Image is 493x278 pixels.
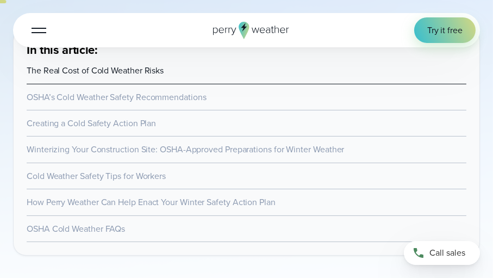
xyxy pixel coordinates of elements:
a: Try it free [414,17,476,43]
a: How Perry Weather Can Help Enact Your Winter Safety Action Plan [27,196,276,208]
a: OSHA’s Cold Weather Safety Recommendations [27,91,207,103]
span: Call sales [429,246,465,259]
a: Call sales [404,241,480,265]
a: Creating a Cold Safety Action Plan [27,117,156,129]
h3: In this article: [27,42,466,58]
a: The Real Cost of Cold Weather Risks [27,64,164,77]
a: Winterizing Your Construction Site: OSHA-Approved Preparations for Winter Weather [27,143,344,156]
a: OSHA Cold Weather FAQs [27,223,125,235]
span: Try it free [427,24,463,36]
a: Cold Weather Safety Tips for Workers [27,170,166,182]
